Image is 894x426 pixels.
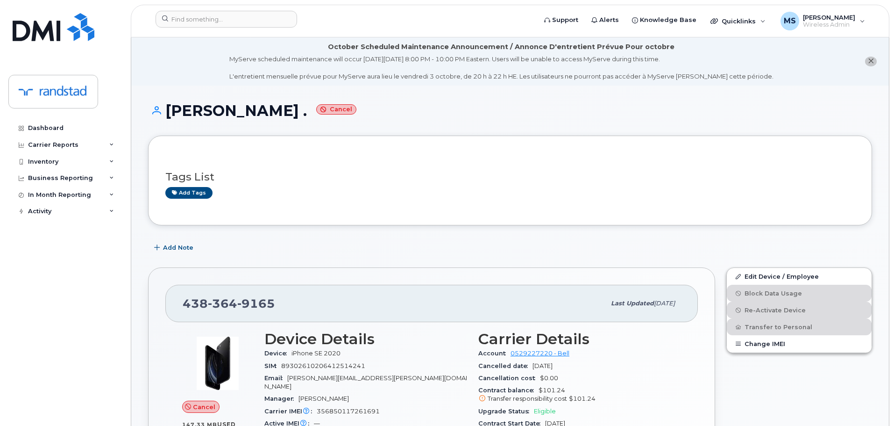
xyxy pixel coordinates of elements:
span: Cancel [193,403,215,412]
span: 356850117261691 [317,408,380,415]
h1: [PERSON_NAME] . [148,102,872,119]
button: Block Data Usage [727,285,872,302]
span: $101.24 [569,395,596,402]
span: iPhone SE 2020 [291,350,341,357]
span: [PERSON_NAME][EMAIL_ADDRESS][PERSON_NAME][DOMAIN_NAME] [264,375,467,390]
span: Contract balance [478,387,539,394]
div: MyServe scheduled maintenance will occur [DATE][DATE] 8:00 PM - 10:00 PM Eastern. Users will be u... [229,55,773,81]
span: Last updated [611,300,654,307]
a: Edit Device / Employee [727,268,872,285]
span: 9165 [237,296,275,310]
span: Cancellation cost [478,375,540,382]
a: 0529227220 - Bell [511,350,569,357]
span: Account [478,350,511,357]
button: Change IMEI [727,335,872,352]
span: Re-Activate Device [745,307,806,314]
span: $0.00 [540,375,558,382]
span: 89302610206412514241 [281,362,365,369]
span: SIM [264,362,281,369]
h3: Device Details [264,331,467,347]
span: 364 [208,296,237,310]
span: Carrier IMEI [264,408,317,415]
span: Transfer responsibility cost [488,395,567,402]
span: Upgrade Status [478,408,534,415]
span: Device [264,350,291,357]
h3: Carrier Details [478,331,681,347]
div: October Scheduled Maintenance Announcement / Annonce D'entretient Prévue Pour octobre [328,42,674,52]
button: Re-Activate Device [727,302,872,318]
span: Eligible [534,408,556,415]
small: Cancel [316,104,356,115]
span: [DATE] [654,300,675,307]
button: Transfer to Personal [727,318,872,335]
h3: Tags List [165,171,855,183]
a: Add tags [165,187,213,199]
span: [PERSON_NAME] [298,395,349,402]
span: Add Note [163,243,193,252]
span: [DATE] [532,362,553,369]
span: 438 [183,296,275,310]
button: close notification [865,57,877,66]
span: Manager [264,395,298,402]
img: image20231002-3703462-2fle3a.jpeg [190,335,246,391]
span: Cancelled date [478,362,532,369]
span: $101.24 [478,387,681,404]
span: Email [264,375,287,382]
button: Add Note [148,239,201,256]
